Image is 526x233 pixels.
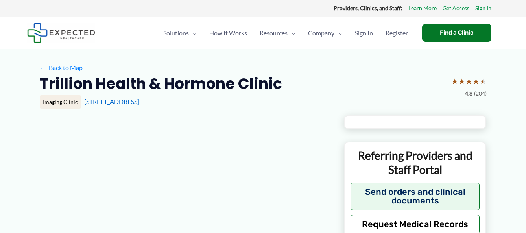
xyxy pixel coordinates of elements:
[379,19,414,47] a: Register
[40,62,83,74] a: ←Back to Map
[334,5,402,11] strong: Providers, Clinics, and Staff:
[209,19,247,47] span: How It Works
[474,89,487,99] span: (204)
[408,3,437,13] a: Learn More
[386,19,408,47] span: Register
[157,19,414,47] nav: Primary Site Navigation
[157,19,203,47] a: SolutionsMenu Toggle
[351,148,480,177] p: Referring Providers and Staff Portal
[189,19,197,47] span: Menu Toggle
[451,74,458,89] span: ★
[465,89,472,99] span: 4.8
[349,19,379,47] a: Sign In
[40,95,81,109] div: Imaging Clinic
[288,19,295,47] span: Menu Toggle
[351,183,480,210] button: Send orders and clinical documents
[465,74,472,89] span: ★
[472,74,480,89] span: ★
[163,19,189,47] span: Solutions
[458,74,465,89] span: ★
[260,19,288,47] span: Resources
[84,98,139,105] a: [STREET_ADDRESS]
[203,19,253,47] a: How It Works
[40,74,282,93] h2: Trillion Health & Hormone Clinic
[443,3,469,13] a: Get Access
[27,23,95,43] img: Expected Healthcare Logo - side, dark font, small
[302,19,349,47] a: CompanyMenu Toggle
[40,64,47,71] span: ←
[475,3,491,13] a: Sign In
[334,19,342,47] span: Menu Toggle
[355,19,373,47] span: Sign In
[480,74,487,89] span: ★
[308,19,334,47] span: Company
[422,24,491,42] a: Find a Clinic
[253,19,302,47] a: ResourcesMenu Toggle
